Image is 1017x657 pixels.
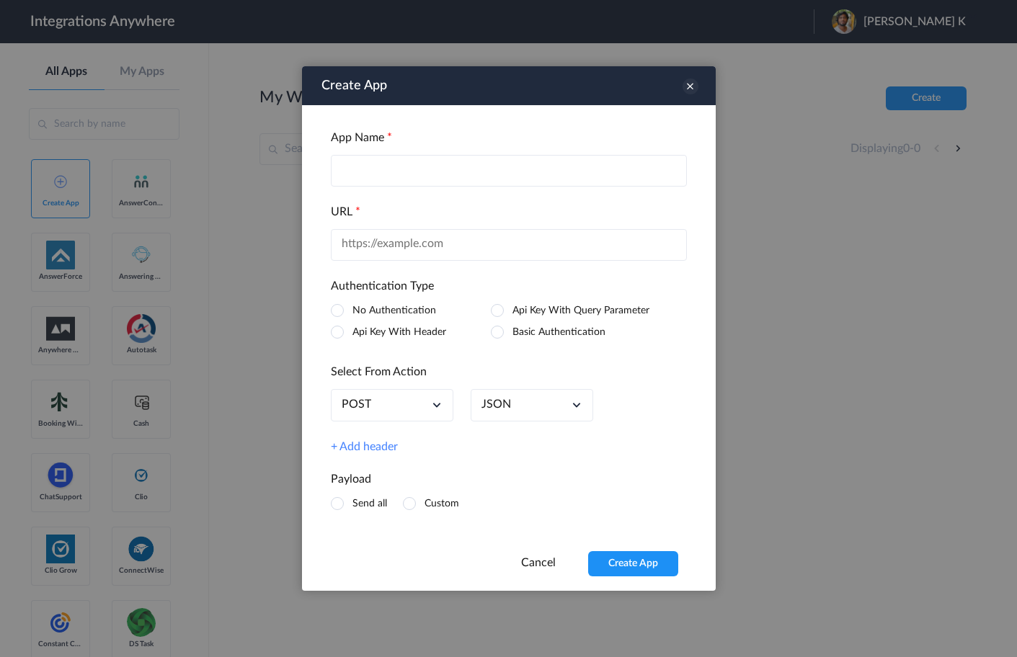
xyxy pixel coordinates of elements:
a: + Add header [331,440,398,454]
label: Basic Authentication [512,327,605,337]
button: Create App [588,551,678,576]
h4: Payload [331,473,687,486]
a: POST [342,398,371,411]
label: Api Key With Header [352,327,446,337]
a: Cancel [521,557,556,568]
label: Custom [425,499,459,509]
h4: Authentication Type [331,280,687,293]
label: Send all [352,499,387,509]
label: No Authentication [352,305,436,316]
h4: Select From Action [331,365,687,379]
a: application/json [481,398,511,411]
input: https://example.com [331,229,687,261]
h4: URL [331,205,687,219]
label: Api Key With Query Parameter [512,305,649,316]
h3: Create App [321,73,387,99]
h4: App Name [331,131,687,145]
